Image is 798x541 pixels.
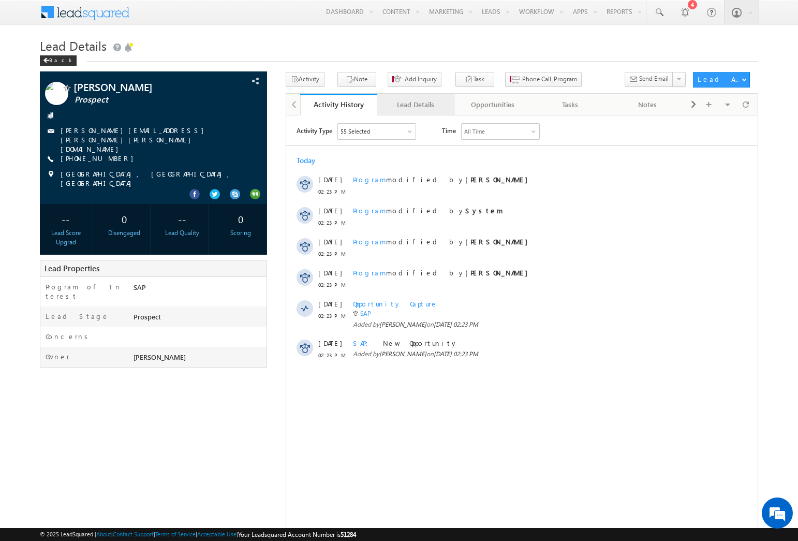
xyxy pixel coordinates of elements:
[46,312,109,321] label: Lead Stage
[32,235,63,244] span: 02:23 PM
[40,55,77,66] div: Back
[32,196,63,205] span: 02:23 PM
[74,194,85,202] a: SAP
[159,209,205,228] div: --
[455,72,494,87] button: Task
[337,72,376,87] button: Note
[46,282,122,301] label: Program of Interest
[32,223,55,232] span: [DATE]
[67,204,412,214] span: Added by on
[42,228,89,247] div: Lead Score Upgrad
[40,37,107,54] span: Lead Details
[52,8,129,24] div: Sales Activity,Program,Email Bounced,Email Link Clicked,Email Marked Spam & 50 more..
[40,55,82,64] a: Back
[54,11,84,21] div: 55 Selected
[617,98,677,111] div: Notes
[67,153,247,162] span: modified by
[97,223,172,232] span: New Opportunity
[101,209,147,228] div: 0
[386,98,445,111] div: Lead Details
[40,530,356,539] span: © 2025 LeadSquared | | | | |
[61,154,139,164] span: [PHONE_NUMBER]
[67,60,100,68] span: Program
[10,8,46,23] span: Activity Type
[217,228,264,238] div: Scoring
[609,94,686,115] a: Notes
[693,72,750,87] button: Lead Actions
[32,134,63,143] span: 02:23 PM
[179,91,217,99] strong: System
[93,205,140,213] span: [PERSON_NAME]
[67,184,152,193] span: Opportunity Capture
[96,531,111,537] a: About
[46,332,92,341] label: Concerns
[134,353,186,361] span: [PERSON_NAME]
[286,72,324,87] button: Activity
[32,153,55,162] span: [DATE]
[67,234,412,243] span: Added by on
[540,98,600,111] div: Tasks
[131,312,267,326] div: Prospect
[32,60,55,69] span: [DATE]
[67,122,247,131] span: modified by
[32,184,55,193] span: [DATE]
[639,74,669,83] span: Send Email
[45,263,99,273] span: Lead Properties
[61,169,245,188] span: [GEOGRAPHIC_DATA], [GEOGRAPHIC_DATA], [GEOGRAPHIC_DATA]
[67,91,217,100] span: modified by
[377,94,454,115] a: Lead Details
[32,165,63,174] span: 02:23 PM
[147,205,192,213] span: [DATE] 02:23 PM
[341,531,356,538] span: 51284
[217,209,264,228] div: 0
[155,531,196,537] a: Terms of Service
[42,209,89,228] div: --
[45,82,68,109] img: Profile photo
[113,531,154,537] a: Contact Support
[67,153,100,162] span: Program
[67,91,100,99] span: Program
[388,72,441,87] button: Add Inquiry
[300,94,377,115] a: Activity History
[73,82,214,92] span: [PERSON_NAME]
[625,72,673,87] button: Send Email
[32,122,55,131] span: [DATE]
[32,103,63,112] span: 02:23 PM
[179,60,247,68] strong: [PERSON_NAME]
[178,11,199,21] div: All Time
[455,94,532,115] a: Opportunities
[698,75,742,84] div: Lead Actions
[61,126,209,153] a: [PERSON_NAME][EMAIL_ADDRESS][PERSON_NAME][PERSON_NAME][DOMAIN_NAME]
[159,228,205,238] div: Lead Quality
[67,60,247,69] span: modified by
[10,40,44,50] div: Today
[522,75,577,84] span: Phone Call_Program
[463,98,523,111] div: Opportunities
[32,91,55,100] span: [DATE]
[131,282,267,297] div: SAP
[67,223,88,232] span: SAP
[101,228,147,238] div: Disengaged
[93,235,140,242] span: [PERSON_NAME]
[405,75,437,84] span: Add Inquiry
[156,8,170,23] span: Time
[179,153,247,162] strong: [PERSON_NAME]
[238,531,356,538] span: Your Leadsquared Account Number is
[46,352,70,361] label: Owner
[32,71,63,81] span: 02:23 PM
[179,122,247,130] strong: [PERSON_NAME]
[505,72,582,87] button: Phone Call_Program
[532,94,609,115] a: Tasks
[147,235,192,242] span: [DATE] 02:23 PM
[308,99,370,109] div: Activity History
[75,95,215,105] span: Prospect
[197,531,237,537] a: Acceptable Use
[67,122,100,130] span: Program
